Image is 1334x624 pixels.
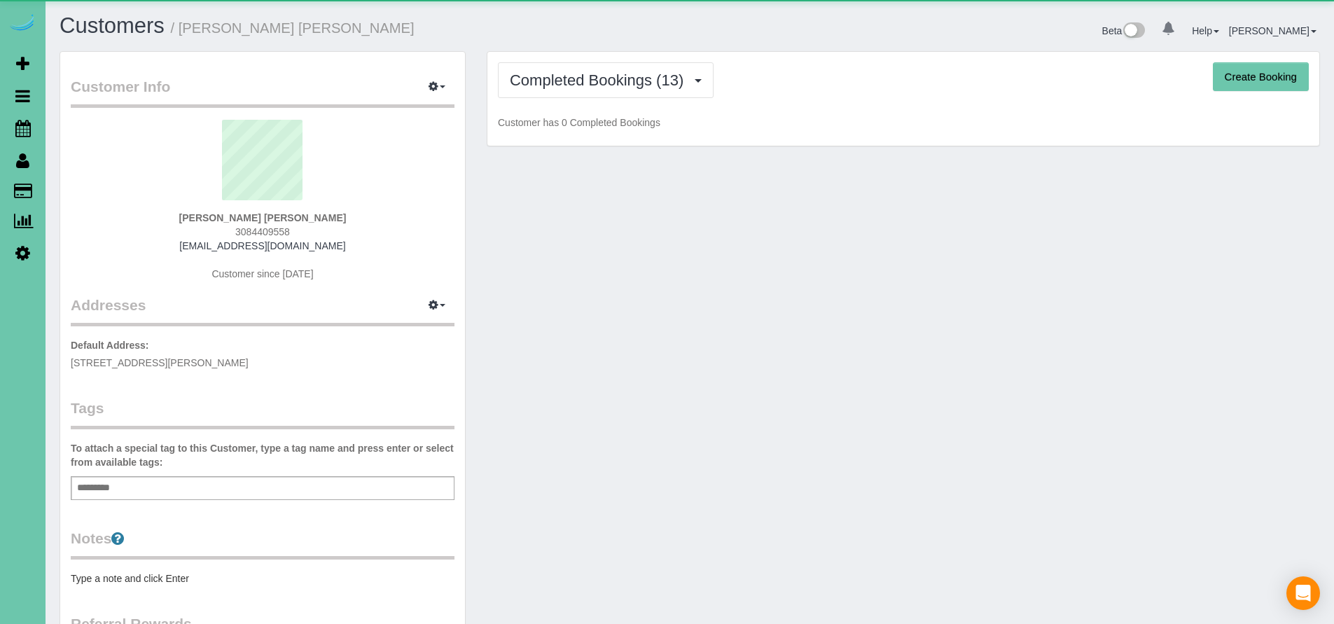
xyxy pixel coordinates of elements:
legend: Notes [71,528,454,560]
span: Customer since [DATE] [211,268,313,279]
img: Automaid Logo [8,14,36,34]
span: Completed Bookings (13) [510,71,690,89]
strong: [PERSON_NAME] [PERSON_NAME] [179,212,347,223]
a: Help [1192,25,1219,36]
button: Create Booking [1213,62,1309,92]
p: Customer has 0 Completed Bookings [498,116,1309,130]
img: New interface [1122,22,1145,41]
div: Open Intercom Messenger [1286,576,1320,610]
label: To attach a special tag to this Customer, type a tag name and press enter or select from availabl... [71,441,454,469]
a: Beta [1102,25,1146,36]
small: / [PERSON_NAME] [PERSON_NAME] [171,20,415,36]
legend: Tags [71,398,454,429]
a: [PERSON_NAME] [1229,25,1316,36]
legend: Customer Info [71,76,454,108]
a: Customers [60,13,165,38]
pre: Type a note and click Enter [71,571,454,585]
button: Completed Bookings (13) [498,62,714,98]
label: Default Address: [71,338,149,352]
a: [EMAIL_ADDRESS][DOMAIN_NAME] [179,240,345,251]
span: 3084409558 [235,226,290,237]
span: [STREET_ADDRESS][PERSON_NAME] [71,357,249,368]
